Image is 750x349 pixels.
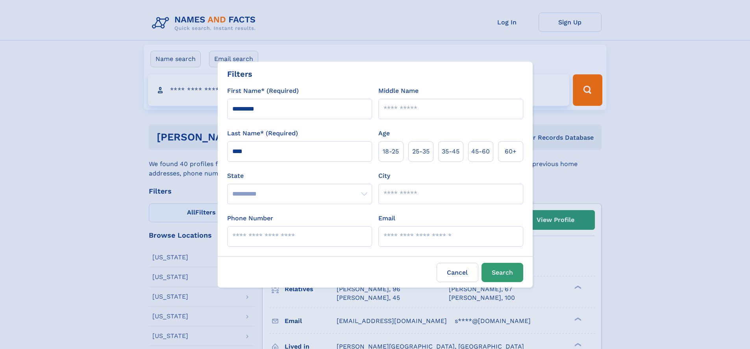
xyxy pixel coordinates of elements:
button: Search [481,263,523,282]
label: Age [378,129,390,138]
span: 18‑25 [383,147,399,156]
span: 60+ [505,147,517,156]
label: State [227,171,372,181]
label: Email [378,214,395,223]
label: First Name* (Required) [227,86,299,96]
label: Last Name* (Required) [227,129,298,138]
span: 25‑35 [412,147,430,156]
label: Phone Number [227,214,273,223]
label: Middle Name [378,86,419,96]
label: City [378,171,390,181]
div: Filters [227,68,252,80]
span: 45‑60 [471,147,490,156]
label: Cancel [437,263,478,282]
span: 35‑45 [442,147,459,156]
